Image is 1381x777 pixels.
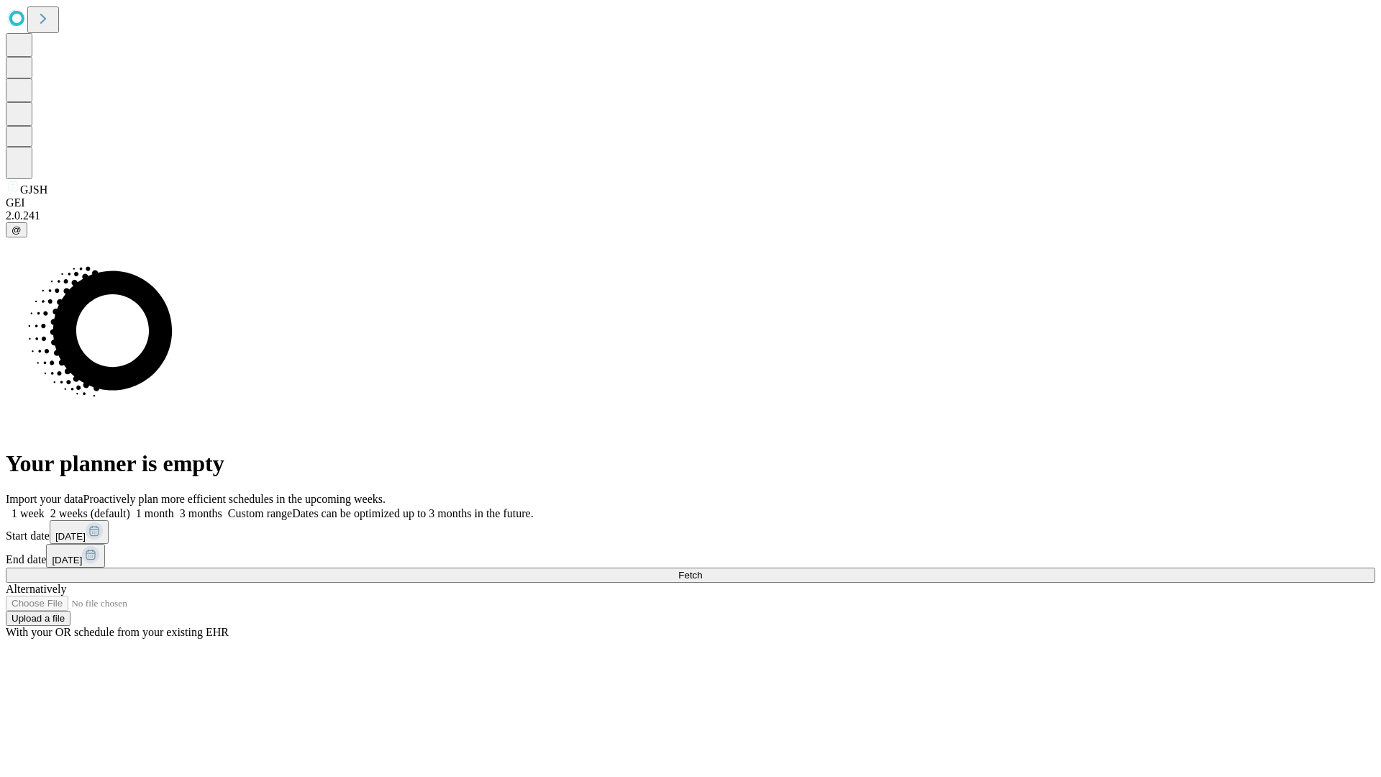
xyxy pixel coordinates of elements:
span: Proactively plan more efficient schedules in the upcoming weeks. [83,493,386,505]
div: 2.0.241 [6,209,1375,222]
span: @ [12,224,22,235]
button: Fetch [6,568,1375,583]
span: 1 month [136,507,174,519]
span: Import your data [6,493,83,505]
span: [DATE] [55,531,86,542]
span: 3 months [180,507,222,519]
span: Custom range [228,507,292,519]
span: Fetch [678,570,702,581]
h1: Your planner is empty [6,450,1375,477]
span: 2 weeks (default) [50,507,130,519]
span: With your OR schedule from your existing EHR [6,626,229,638]
button: [DATE] [50,520,109,544]
span: [DATE] [52,555,82,565]
button: @ [6,222,27,237]
span: GJSH [20,183,47,196]
div: End date [6,544,1375,568]
span: Alternatively [6,583,66,595]
button: [DATE] [46,544,105,568]
span: 1 week [12,507,45,519]
div: GEI [6,196,1375,209]
button: Upload a file [6,611,70,626]
div: Start date [6,520,1375,544]
span: Dates can be optimized up to 3 months in the future. [292,507,533,519]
